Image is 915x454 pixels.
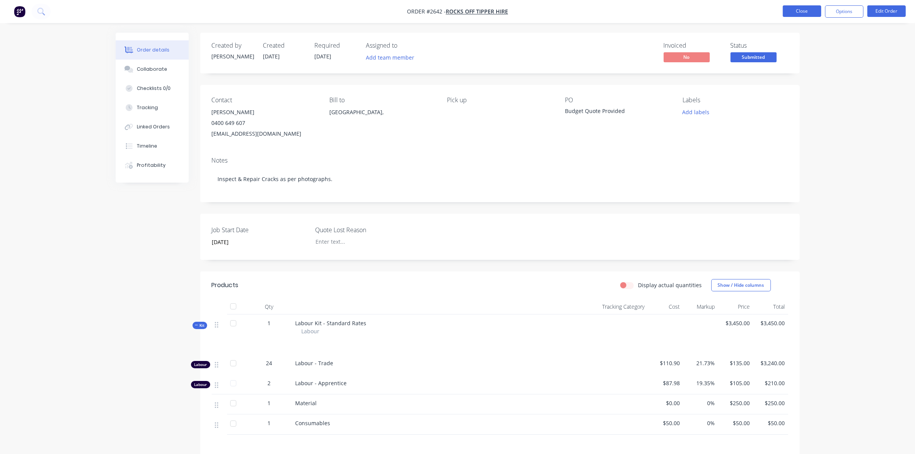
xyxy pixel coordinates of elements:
[686,399,715,407] span: 0%
[664,42,721,49] div: Invoiced
[266,359,272,367] span: 24
[721,419,750,427] span: $50.00
[137,162,166,169] div: Profitability
[565,96,670,104] div: PO
[366,42,443,49] div: Assigned to
[561,299,648,314] div: Tracking Category
[212,167,788,191] div: Inspect & Repair Cracks as per photographs.
[193,322,207,329] div: Kit
[664,52,710,62] span: No
[731,52,777,64] button: Submitted
[721,399,750,407] span: $250.00
[651,359,680,367] span: $110.90
[212,42,254,49] div: Created by
[212,157,788,164] div: Notes
[14,6,25,17] img: Factory
[116,60,189,79] button: Collaborate
[212,107,317,139] div: [PERSON_NAME]0400 649 607[EMAIL_ADDRESS][DOMAIN_NAME]
[268,379,271,387] span: 2
[446,8,508,15] a: Rocks Off Tipper Hire
[315,53,332,60] span: [DATE]
[268,399,271,407] span: 1
[116,117,189,136] button: Linked Orders
[116,79,189,98] button: Checklists 0/0
[212,281,239,290] div: Products
[721,359,750,367] span: $135.00
[686,359,715,367] span: 21.73%
[718,299,753,314] div: Price
[315,42,357,49] div: Required
[867,5,906,17] button: Edit Order
[686,379,715,387] span: 19.35%
[302,327,320,335] span: Labour
[638,281,702,289] label: Display actual quantities
[116,156,189,175] button: Profitability
[651,419,680,427] span: $50.00
[721,319,750,327] span: $3,450.00
[756,379,785,387] span: $210.00
[296,319,367,327] span: Labour Kit - Standard Rates
[651,399,680,407] span: $0.00
[268,419,271,427] span: 1
[648,299,683,314] div: Cost
[731,52,777,62] span: Submitted
[212,52,254,60] div: [PERSON_NAME]
[212,96,317,104] div: Contact
[137,143,157,150] div: Timeline
[565,107,661,118] div: Budget Quote Provided
[407,8,446,15] span: Order #2642 -
[191,381,210,388] div: Labour
[212,107,317,118] div: [PERSON_NAME]
[366,52,418,63] button: Add team member
[116,40,189,60] button: Order details
[825,5,864,18] button: Options
[756,399,785,407] span: $250.00
[329,96,435,104] div: Bill to
[447,96,552,104] div: Pick up
[206,236,302,248] input: Enter date
[678,107,714,117] button: Add labels
[296,379,347,387] span: Labour - Apprentice
[137,66,167,73] div: Collaborate
[137,85,171,92] div: Checklists 0/0
[329,107,435,131] div: [GEOGRAPHIC_DATA],
[246,299,292,314] div: Qty
[329,107,435,118] div: [GEOGRAPHIC_DATA],
[263,53,280,60] span: [DATE]
[116,98,189,117] button: Tracking
[711,279,771,291] button: Show / Hide columns
[137,123,170,130] div: Linked Orders
[137,104,158,111] div: Tracking
[753,299,788,314] div: Total
[783,5,821,17] button: Close
[212,118,317,128] div: 0400 649 607
[212,128,317,139] div: [EMAIL_ADDRESS][DOMAIN_NAME]
[756,319,785,327] span: $3,450.00
[263,42,306,49] div: Created
[315,225,411,234] label: Quote Lost Reason
[362,52,418,63] button: Add team member
[296,419,330,427] span: Consumables
[683,299,718,314] div: Markup
[212,225,308,234] label: Job Start Date
[651,379,680,387] span: $87.98
[756,359,785,367] span: $3,240.00
[756,419,785,427] span: $50.00
[731,42,788,49] div: Status
[195,323,205,328] span: Kit
[721,379,750,387] span: $105.00
[137,47,169,53] div: Order details
[116,136,189,156] button: Timeline
[296,399,317,407] span: Material
[686,419,715,427] span: 0%
[683,96,788,104] div: Labels
[296,359,334,367] span: Labour - Trade
[268,319,271,327] span: 1
[191,361,210,368] div: Labour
